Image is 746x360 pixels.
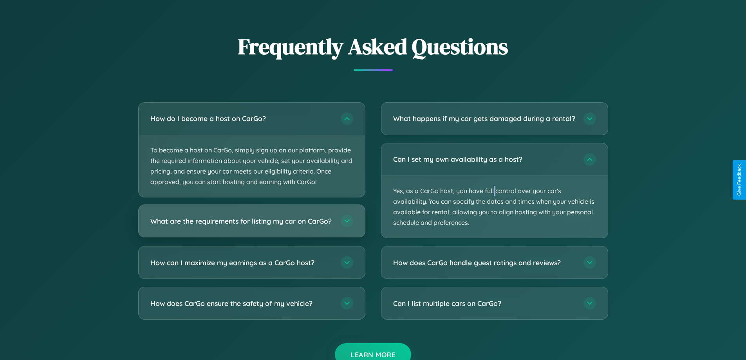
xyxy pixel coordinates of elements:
[381,176,608,238] p: Yes, as a CarGo host, you have full control over your car's availability. You can specify the dat...
[150,298,333,308] h3: How does CarGo ensure the safety of my vehicle?
[150,114,333,123] h3: How do I become a host on CarGo?
[393,258,576,268] h3: How does CarGo handle guest ratings and reviews?
[393,154,576,164] h3: Can I set my own availability as a host?
[138,31,608,62] h2: Frequently Asked Questions
[737,164,742,196] div: Give Feedback
[393,114,576,123] h3: What happens if my car gets damaged during a rental?
[150,216,333,226] h3: What are the requirements for listing my car on CarGo?
[393,298,576,308] h3: Can I list multiple cars on CarGo?
[139,135,365,197] p: To become a host on CarGo, simply sign up on our platform, provide the required information about...
[150,258,333,268] h3: How can I maximize my earnings as a CarGo host?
